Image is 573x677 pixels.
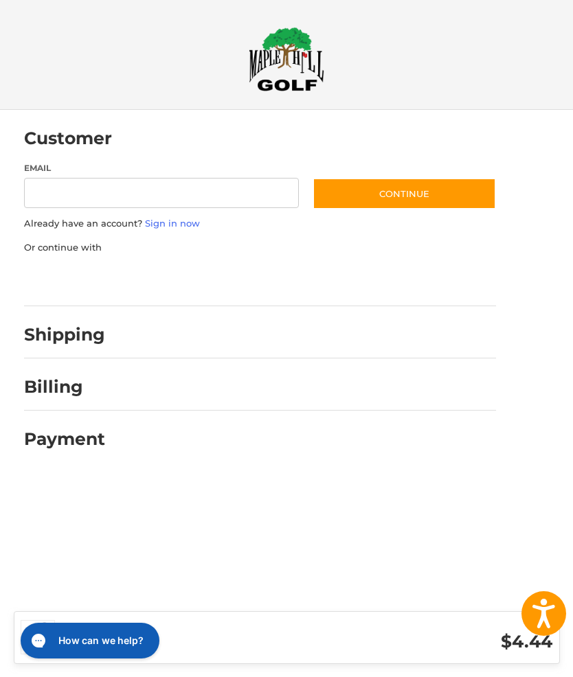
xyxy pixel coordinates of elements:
[249,27,324,91] img: Maple Hill Golf
[311,631,552,652] h3: $4.44
[69,628,311,643] h3: 1 Item
[24,217,496,231] p: Already have an account?
[14,618,164,663] iframe: Gorgias live chat messenger
[24,376,104,398] h2: Billing
[145,218,200,229] a: Sign in now
[19,268,122,292] iframe: PayPal-paypal
[24,241,496,255] p: Or continue with
[24,324,105,345] h2: Shipping
[24,162,300,174] label: Email
[136,268,239,292] iframe: PayPal-paylater
[313,178,496,209] button: Continue
[24,428,105,450] h2: Payment
[24,128,112,149] h2: Customer
[252,268,355,292] iframe: PayPal-venmo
